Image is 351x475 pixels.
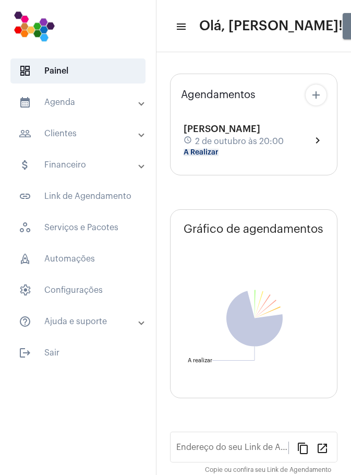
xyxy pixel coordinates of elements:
mat-expansion-panel-header: sidenav iconFinanceiro [6,152,156,177]
mat-icon: sidenav icon [19,315,31,328]
mat-icon: schedule [184,136,193,147]
span: sidenav icon [19,253,31,265]
mat-hint: Copie ou confira seu Link de Agendamento [205,467,331,474]
mat-panel-title: Clientes [19,127,139,140]
span: Sair [10,340,146,365]
mat-icon: sidenav icon [19,159,31,171]
span: Serviços e Pacotes [10,215,146,240]
mat-icon: sidenav icon [175,20,186,33]
img: 7bf4c2a9-cb5a-6366-d80e-59e5d4b2024a.png [8,5,60,47]
span: Olá, [PERSON_NAME]! [199,18,343,34]
span: Agendamentos [181,89,256,101]
span: Painel [10,58,146,84]
span: Automações [10,246,146,271]
mat-icon: sidenav icon [19,127,31,140]
text: A realizar [188,358,212,363]
span: 2 de outubro às 20:00 [195,137,284,146]
span: sidenav icon [19,284,31,296]
mat-expansion-panel-header: sidenav iconAgenda [6,90,156,115]
mat-icon: chevron_right [311,134,324,147]
mat-icon: sidenav icon [19,347,31,359]
mat-icon: add [310,89,322,101]
mat-icon: sidenav icon [19,190,31,203]
span: [PERSON_NAME] [184,124,260,134]
span: Configurações [10,278,146,303]
mat-chip: A Realizar [184,149,219,156]
mat-panel-title: Ajuda e suporte [19,315,139,328]
input: Link [176,445,288,454]
span: Gráfico de agendamentos [184,223,323,235]
span: Link de Agendamento [10,184,146,209]
mat-icon: open_in_new [316,442,329,454]
mat-expansion-panel-header: sidenav iconAjuda e suporte [6,309,156,334]
span: sidenav icon [19,221,31,234]
mat-panel-title: Financeiro [19,159,139,171]
mat-panel-title: Agenda [19,96,139,109]
mat-icon: content_copy [297,442,309,454]
span: sidenav icon [19,65,31,77]
mat-expansion-panel-header: sidenav iconClientes [6,121,156,146]
mat-icon: sidenav icon [19,96,31,109]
